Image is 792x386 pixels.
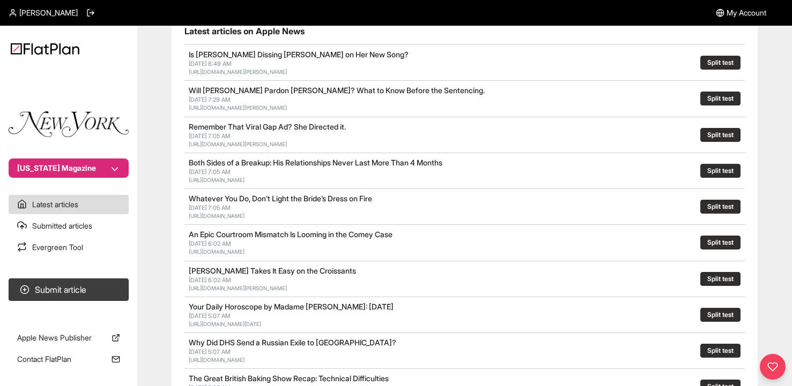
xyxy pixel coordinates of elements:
[700,164,741,178] button: Split test
[700,200,741,214] button: Split test
[189,374,389,383] a: The Great British Baking Show Recap: Technical Difficulties
[189,357,245,363] a: [URL][DOMAIN_NAME]
[189,248,245,255] a: [URL][DOMAIN_NAME]
[189,50,409,59] a: Is [PERSON_NAME] Dissing [PERSON_NAME] on Her New Song?
[700,236,741,249] button: Split test
[189,285,287,291] a: [URL][DOMAIN_NAME][PERSON_NAME]
[9,111,129,137] img: Publication Logo
[189,266,356,275] a: [PERSON_NAME] Takes It Easy on the Croissants
[189,230,393,239] a: An Epic Courtroom Mismatch Is Looming in the Comey Case
[189,96,231,103] span: [DATE] 7:29 AM
[9,328,129,347] a: Apple News Publisher
[189,60,232,67] span: [DATE] 8:49 AM
[189,240,231,247] span: [DATE] 6:02 AM
[184,25,745,37] h1: Latest articles on Apple News
[19,7,78,18] span: [PERSON_NAME]
[700,92,741,105] button: Split test
[700,128,741,142] button: Split test
[11,43,79,55] img: Logo
[189,213,245,219] a: [URL][DOMAIN_NAME]
[189,104,287,111] a: [URL][DOMAIN_NAME][PERSON_NAME]
[9,350,129,369] a: Contact FlatPlan
[700,56,741,70] button: Split test
[700,344,741,358] button: Split test
[189,177,245,183] a: [URL][DOMAIN_NAME]
[700,308,741,322] button: Split test
[9,216,129,236] a: Submitted articles
[189,86,485,95] a: Will [PERSON_NAME] Pardon [PERSON_NAME]? What to Know Before the Sentencing.
[189,204,231,211] span: [DATE] 7:05 AM
[189,321,261,327] a: [URL][DOMAIN_NAME][DATE]
[189,69,287,75] a: [URL][DOMAIN_NAME][PERSON_NAME]
[189,276,231,284] span: [DATE] 6:02 AM
[189,348,231,355] span: [DATE] 5:07 AM
[189,194,372,203] a: Whatever You Do, Don’t Light the Bride’s Dress on Fire
[189,132,231,140] span: [DATE] 7:05 AM
[9,7,78,18] a: [PERSON_NAME]
[9,195,129,214] a: Latest articles
[700,272,741,286] button: Split test
[9,238,129,257] a: Evergreen Tool
[189,312,231,320] span: [DATE] 5:07 AM
[189,122,346,131] a: Remember That Viral Gap Ad? She Directed it.
[189,302,394,311] a: Your Daily Horoscope by Madame [PERSON_NAME]: [DATE]
[189,141,287,147] a: [URL][DOMAIN_NAME][PERSON_NAME]
[189,158,442,167] a: Both Sides of a Breakup: His Relationships Never Last More Than 4 Months
[9,278,129,301] button: Submit article
[727,7,766,18] span: My Account
[9,158,129,178] button: [US_STATE] Magazine
[189,338,396,347] a: Why Did DHS Send a Russian Exile to [GEOGRAPHIC_DATA]?
[189,168,231,176] span: [DATE] 7:05 AM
